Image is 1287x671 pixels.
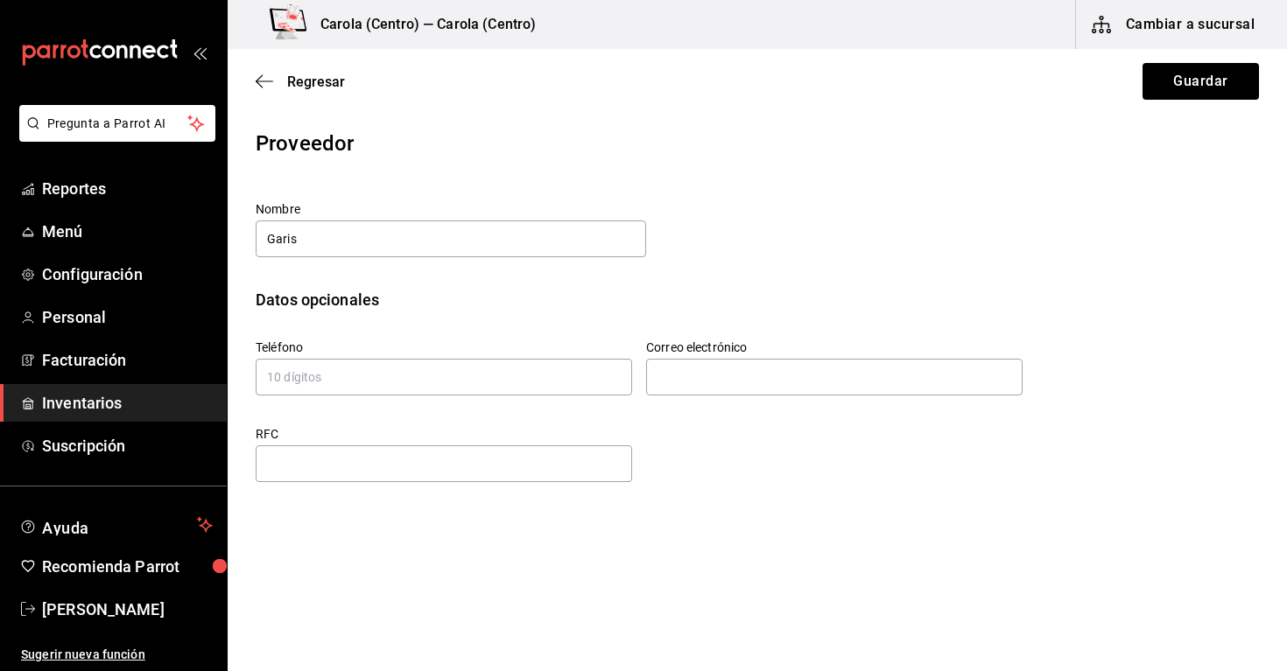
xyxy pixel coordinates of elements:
span: Regresar [287,73,345,90]
span: Suscripción [42,434,213,458]
a: Pregunta a Parrot AI [12,127,215,145]
span: Ayuda [42,514,190,535]
label: Teléfono [256,341,632,353]
button: Regresar [256,73,345,90]
input: 10 dígitos [256,359,632,395]
h3: Carola (Centro) — Carola (Centro) [306,14,536,35]
span: Pregunta a Parrot AI [47,115,188,133]
span: Sugerir nueva función [21,646,213,664]
span: Facturación [42,348,213,372]
span: Inventarios [42,391,213,415]
label: RFC [256,428,632,440]
label: Nombre [256,203,757,215]
span: Recomienda Parrot [42,555,213,578]
span: Reportes [42,177,213,200]
div: Datos opcionales [256,288,1259,311]
label: Correo electrónico [646,341,1023,353]
span: [PERSON_NAME] [42,598,213,621]
button: open_drawer_menu [193,45,207,59]
button: Pregunta a Parrot AI [19,105,215,142]
button: Guardar [1143,63,1259,100]
span: Personal [42,305,213,329]
span: Menú [42,220,213,243]
div: Proveedor [256,128,1259,159]
span: Configuración [42,262,213,286]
